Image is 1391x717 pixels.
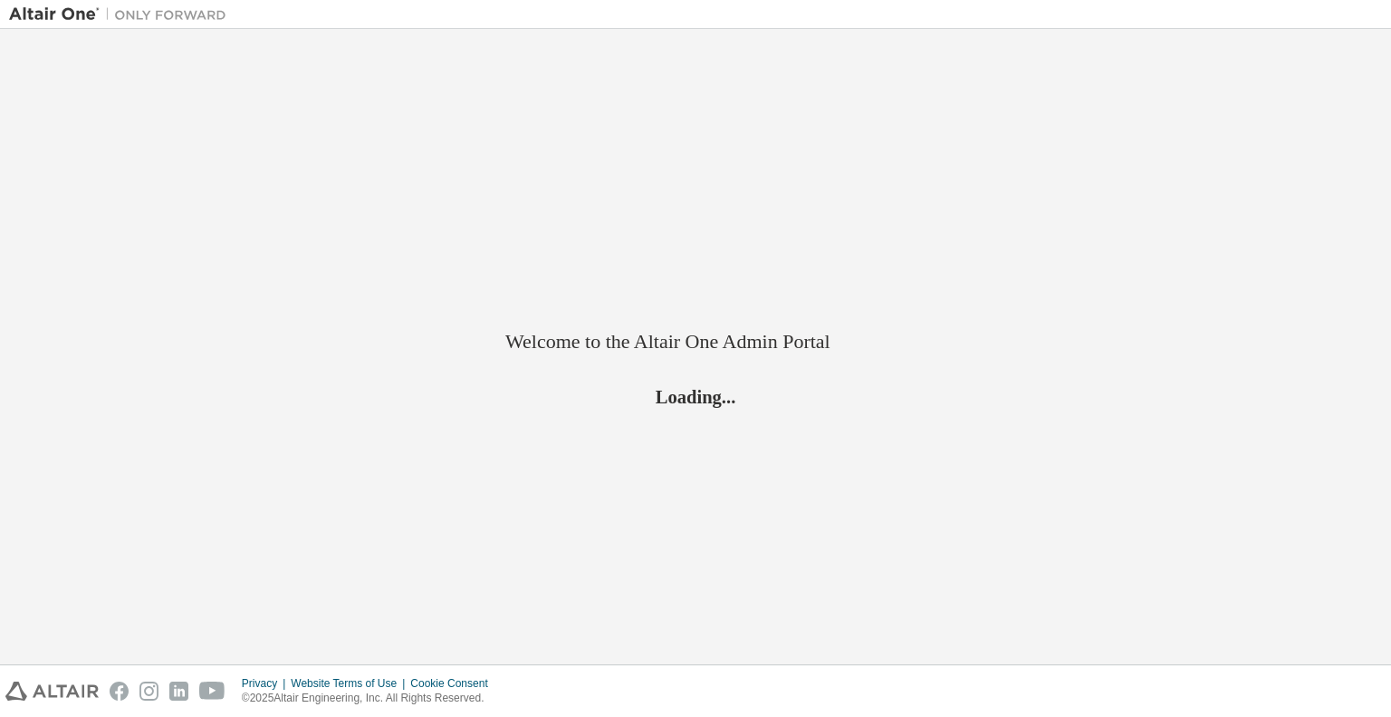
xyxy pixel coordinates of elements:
img: instagram.svg [139,682,158,701]
h2: Loading... [505,384,886,408]
p: © 2025 Altair Engineering, Inc. All Rights Reserved. [242,691,499,706]
h2: Welcome to the Altair One Admin Portal [505,329,886,354]
img: linkedin.svg [169,682,188,701]
img: facebook.svg [110,682,129,701]
div: Website Terms of Use [291,676,410,691]
div: Cookie Consent [410,676,498,691]
img: altair_logo.svg [5,682,99,701]
img: Altair One [9,5,235,24]
img: youtube.svg [199,682,225,701]
div: Privacy [242,676,291,691]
